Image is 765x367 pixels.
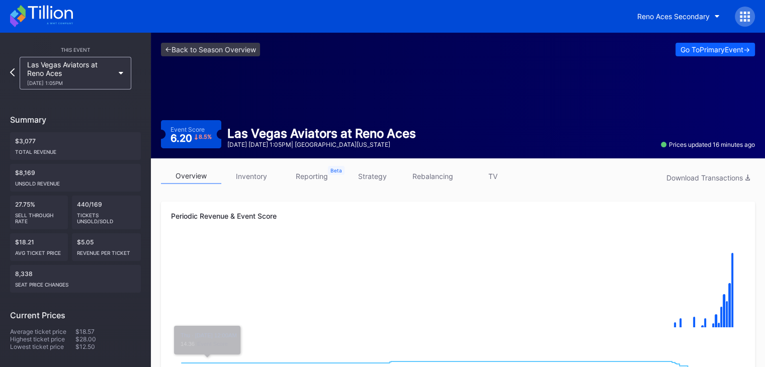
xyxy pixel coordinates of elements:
[675,43,755,56] button: Go ToPrimaryEvent->
[10,196,68,229] div: 27.75%
[27,80,114,86] div: [DATE] 1:05PM
[10,132,141,160] div: $3,077
[75,328,141,335] div: $18.57
[15,145,136,155] div: Total Revenue
[227,126,416,141] div: Las Vegas Aviators at Reno Aces
[227,141,416,148] div: [DATE] [DATE] 1:05PM | [GEOGRAPHIC_DATA][US_STATE]
[77,246,136,256] div: Revenue per ticket
[637,12,710,21] div: Reno Aces Secondary
[342,168,402,184] a: strategy
[15,208,63,224] div: Sell Through Rate
[10,310,141,320] div: Current Prices
[10,265,141,293] div: 8,338
[171,126,205,133] div: Event Score
[77,208,136,224] div: Tickets Unsold/Sold
[630,7,727,26] button: Reno Aces Secondary
[10,164,141,192] div: $8,169
[221,168,282,184] a: inventory
[199,134,212,140] div: 8.5 %
[171,238,744,338] svg: Chart title
[282,168,342,184] a: reporting
[72,196,141,229] div: 440/169
[463,168,523,184] a: TV
[75,335,141,343] div: $28.00
[10,335,75,343] div: Highest ticket price
[661,141,755,148] div: Prices updated 16 minutes ago
[10,328,75,335] div: Average ticket price
[72,233,141,261] div: $5.05
[666,173,750,182] div: Download Transactions
[15,246,63,256] div: Avg ticket price
[681,45,750,54] div: Go To Primary Event ->
[10,343,75,350] div: Lowest ticket price
[10,115,141,125] div: Summary
[75,343,141,350] div: $12.50
[171,133,212,143] div: 6.20
[161,43,260,56] a: <-Back to Season Overview
[661,171,755,185] button: Download Transactions
[15,176,136,187] div: Unsold Revenue
[171,212,745,220] div: Periodic Revenue & Event Score
[27,60,114,86] div: Las Vegas Aviators at Reno Aces
[161,168,221,184] a: overview
[15,278,136,288] div: seat price changes
[402,168,463,184] a: rebalancing
[10,47,141,53] div: This Event
[10,233,68,261] div: $18.21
